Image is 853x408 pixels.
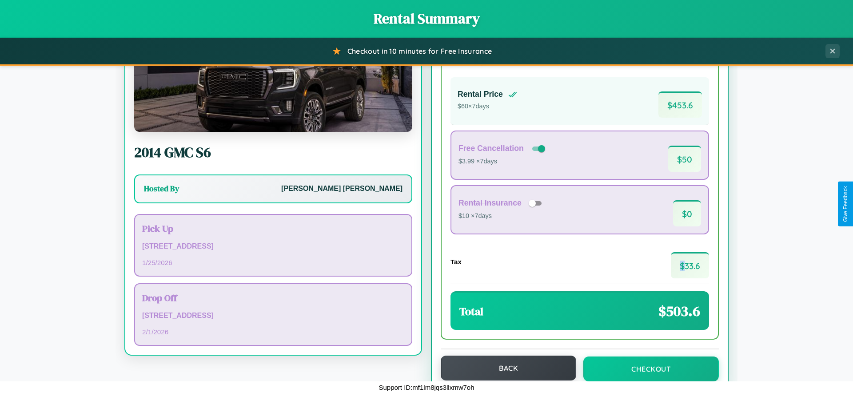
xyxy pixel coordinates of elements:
button: Checkout [583,357,719,381]
h4: Free Cancellation [458,144,524,153]
span: $ 33.6 [671,252,709,278]
img: GMC S6 [134,43,412,132]
h3: Drop Off [142,291,404,304]
p: 2 / 1 / 2026 [142,326,404,338]
h4: Rental Price [458,90,503,99]
h4: Tax [450,258,462,265]
span: $ 503.6 [658,301,700,321]
p: 1 / 25 / 2026 [142,257,404,269]
h4: Rental Insurance [458,198,522,208]
span: $ 50 [668,146,701,172]
p: $3.99 × 7 days [458,156,547,167]
div: Give Feedback [842,186,849,222]
span: $ 453.6 [658,91,702,118]
button: Back [441,356,576,380]
h1: Rental Summary [9,9,844,28]
h3: Total [459,304,483,319]
p: [PERSON_NAME] [PERSON_NAME] [281,182,403,195]
p: Support ID: mf1lm8jqs3llxmw7oh [379,381,474,393]
p: $10 × 7 days [458,210,545,222]
p: $ 60 × 7 days [458,101,517,112]
span: $ 0 [673,200,701,226]
span: Checkout in 10 minutes for Free Insurance [347,47,492,55]
h3: Pick Up [142,222,404,235]
p: [STREET_ADDRESS] [142,309,404,322]
h2: 2014 GMC S6 [134,143,412,162]
p: [STREET_ADDRESS] [142,240,404,253]
h3: Hosted By [144,183,179,194]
